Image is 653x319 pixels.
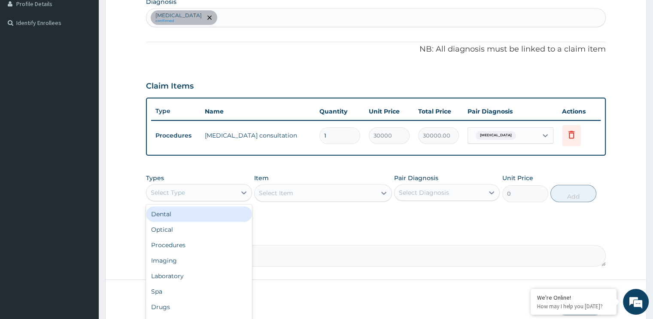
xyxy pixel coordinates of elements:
div: Spa [146,284,252,299]
span: remove selection option [206,14,213,21]
button: Add [550,185,596,202]
th: Name [200,103,315,120]
div: Chat with us now [45,48,144,59]
textarea: Type your message and hit 'Enter' [4,221,164,251]
h3: Claim Items [146,82,194,91]
div: Select Type [151,188,185,197]
p: NB: All diagnosis must be linked to a claim item [146,44,605,55]
td: [MEDICAL_DATA] consultation [200,127,315,144]
th: Type [151,103,200,119]
div: Minimize live chat window [141,4,161,25]
span: [MEDICAL_DATA] [476,131,516,140]
div: Drugs [146,299,252,315]
div: Dental [146,206,252,222]
div: We're Online! [537,294,610,301]
p: [MEDICAL_DATA] [155,12,202,19]
th: Unit Price [364,103,414,120]
div: Optical [146,222,252,237]
img: d_794563401_company_1708531726252_794563401 [16,43,35,64]
th: Total Price [414,103,463,120]
th: Actions [558,103,601,120]
div: Laboratory [146,268,252,284]
label: Unit Price [502,174,533,182]
th: Pair Diagnosis [463,103,558,120]
th: Quantity [315,103,364,120]
label: Types [146,175,164,182]
label: Item [254,174,269,182]
small: confirmed [155,19,202,23]
td: Procedures [151,128,200,144]
div: Select Diagnosis [399,188,449,197]
label: Pair Diagnosis [394,174,438,182]
span: We're online! [50,101,118,188]
label: Comment [146,233,605,240]
div: Imaging [146,253,252,268]
div: Procedures [146,237,252,253]
p: How may I help you today? [537,303,610,310]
